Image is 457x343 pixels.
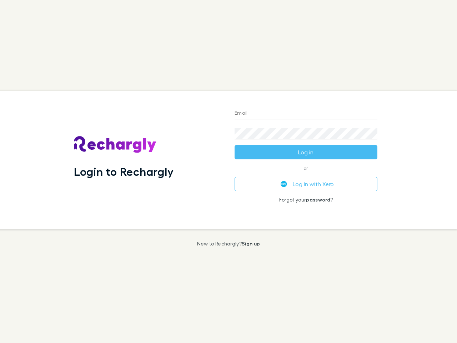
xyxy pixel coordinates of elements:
a: Sign up [242,240,260,247]
img: Rechargly's Logo [74,136,157,153]
button: Log in with Xero [235,177,377,191]
h1: Login to Rechargly [74,165,174,178]
button: Log in [235,145,377,159]
p: Forgot your ? [235,197,377,203]
a: password [306,197,330,203]
img: Xero's logo [281,181,287,187]
p: New to Rechargly? [197,241,260,247]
